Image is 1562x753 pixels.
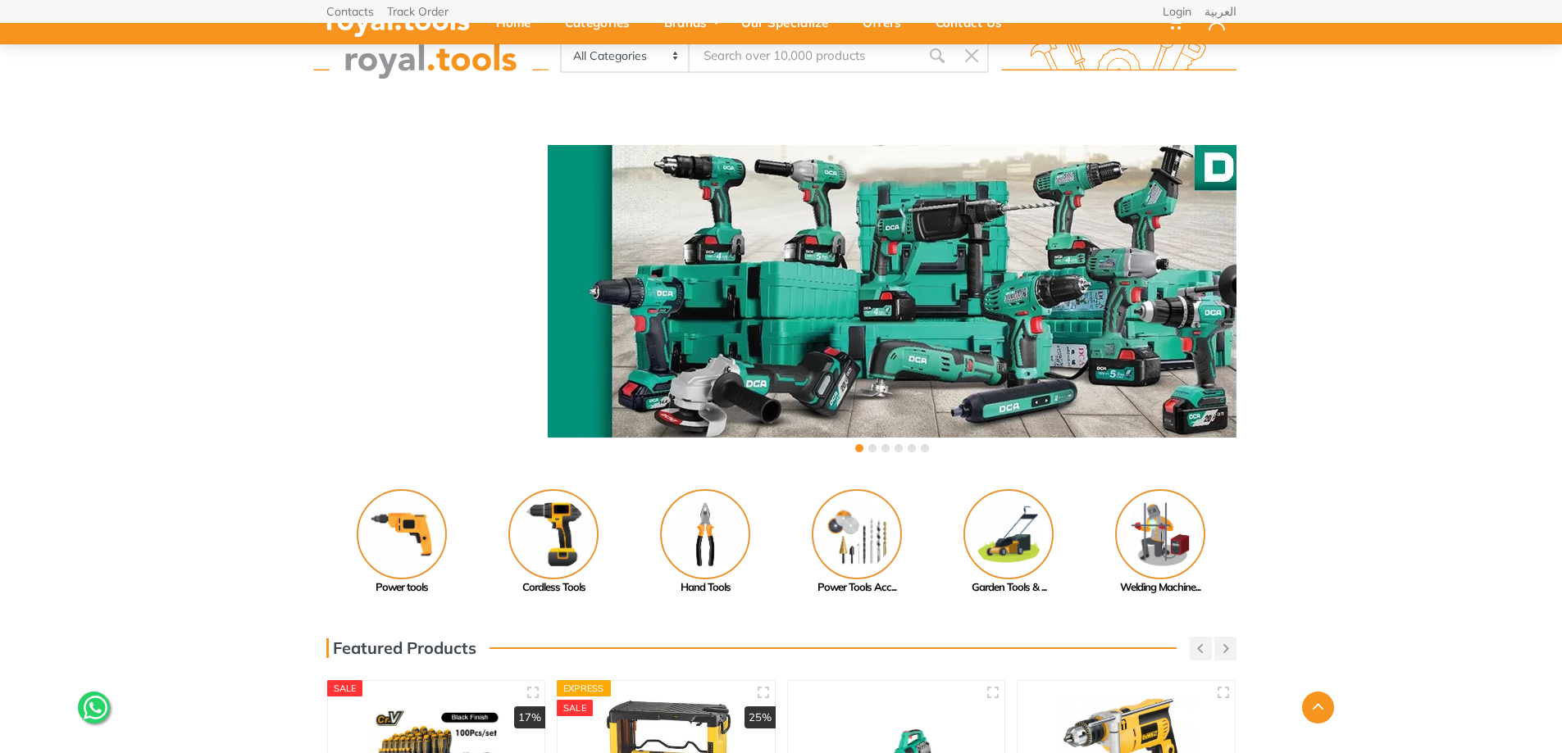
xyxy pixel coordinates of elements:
[630,489,781,596] a: Hand Tools
[557,680,611,696] div: Express
[508,489,599,579] img: Royal - Cordless Tools
[478,579,630,596] div: Cordless Tools
[326,489,478,596] a: Power tools
[963,489,1054,579] img: Royal - Garden Tools & Accessories
[478,489,630,596] a: Cordless Tools
[1085,489,1236,596] a: Welding Machine...
[326,6,374,17] a: Contacts
[562,40,690,71] select: Category
[812,489,902,579] img: Royal - Power Tools Accessories
[357,489,447,579] img: Royal - Power tools
[1163,6,1191,17] a: Login
[1205,6,1236,17] a: العربية
[781,489,933,596] a: Power Tools Acc...
[326,579,478,596] div: Power tools
[1001,34,1236,79] img: royal.tools Logo
[313,34,549,79] img: royal.tools Logo
[327,680,363,696] div: SALE
[630,579,781,596] div: Hand Tools
[387,6,449,17] a: Track Order
[781,579,933,596] div: Power Tools Acc...
[1085,579,1236,596] div: Welding Machine...
[1115,489,1205,579] img: Royal - Welding Machine & Tools
[933,579,1085,596] div: Garden Tools & ...
[660,489,750,579] img: Royal - Hand Tools
[690,39,919,73] input: Site search
[933,489,1085,596] a: Garden Tools & ...
[326,638,476,658] h3: Featured Products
